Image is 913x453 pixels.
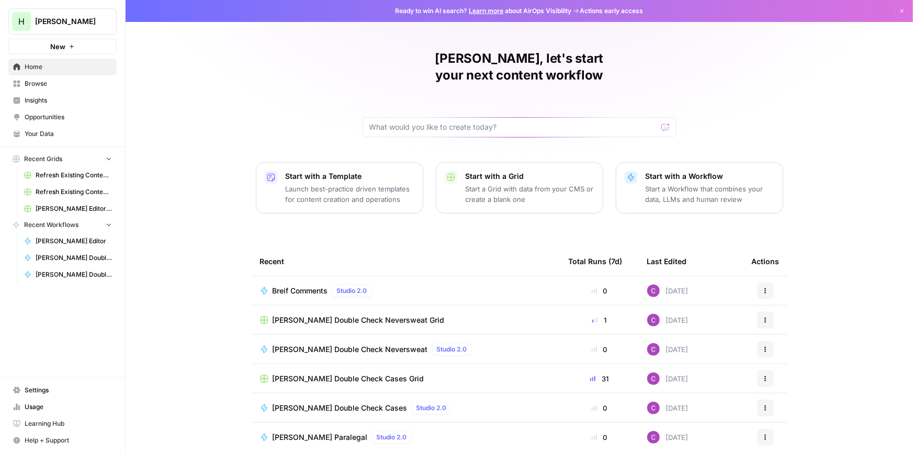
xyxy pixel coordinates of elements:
[396,6,572,16] span: Ready to win AI search? about AirOps Visibility
[25,96,112,105] span: Insights
[647,431,660,444] img: lfe6qmc50w30utgkmhcdgn0017qz
[25,129,112,139] span: Your Data
[647,285,660,297] img: lfe6qmc50w30utgkmhcdgn0017qz
[19,266,117,283] a: [PERSON_NAME] Double Check Neversweat
[273,315,445,325] span: [PERSON_NAME] Double Check Neversweat Grid
[36,236,112,246] span: [PERSON_NAME] Editor
[647,314,689,326] div: [DATE]
[24,154,62,164] span: Recent Grids
[8,109,117,126] a: Opportunities
[466,171,594,182] p: Start with a Grid
[19,250,117,266] a: [PERSON_NAME] Double Check Cases
[647,314,660,326] img: lfe6qmc50w30utgkmhcdgn0017qz
[24,220,78,230] span: Recent Workflows
[25,79,112,88] span: Browse
[569,315,630,325] div: 1
[647,247,687,276] div: Last Edited
[8,39,117,54] button: New
[569,403,630,413] div: 0
[569,344,630,355] div: 0
[273,344,428,355] span: [PERSON_NAME] Double Check Neversweat
[19,200,117,217] a: [PERSON_NAME] Editor Grid
[646,171,774,182] p: Start with a Workflow
[752,247,780,276] div: Actions
[273,286,328,296] span: Breif Comments
[469,7,504,15] a: Learn more
[8,92,117,109] a: Insights
[616,162,783,213] button: Start with a WorkflowStart a Workflow that combines your data, LLMs and human review
[25,112,112,122] span: Opportunities
[260,285,552,297] a: Breif CommentsStudio 2.0
[569,432,630,443] div: 0
[369,122,657,132] input: What would you like to create today?
[437,345,467,354] span: Studio 2.0
[50,41,65,52] span: New
[36,187,112,197] span: Refresh Existing Content (1)
[466,184,594,205] p: Start a Grid with data from your CMS or create a blank one
[36,253,112,263] span: [PERSON_NAME] Double Check Cases
[260,373,552,384] a: [PERSON_NAME] Double Check Cases Grid
[647,285,689,297] div: [DATE]
[286,171,414,182] p: Start with a Template
[19,167,117,184] a: Refresh Existing Content [DATE] Deleted AEO, doesn't work now
[260,431,552,444] a: [PERSON_NAME] ParalegalStudio 2.0
[286,184,414,205] p: Launch best-practice driven templates for content creation and operations
[273,432,368,443] span: [PERSON_NAME] Paralegal
[8,8,117,35] button: Workspace: Hasbrook
[569,247,623,276] div: Total Runs (7d)
[8,217,117,233] button: Recent Workflows
[647,343,689,356] div: [DATE]
[35,16,98,27] span: [PERSON_NAME]
[416,403,447,413] span: Studio 2.0
[8,151,117,167] button: Recent Grids
[377,433,407,442] span: Studio 2.0
[260,343,552,356] a: [PERSON_NAME] Double Check NeversweatStudio 2.0
[8,382,117,399] a: Settings
[647,402,689,414] div: [DATE]
[8,75,117,92] a: Browse
[25,436,112,445] span: Help + Support
[19,184,117,200] a: Refresh Existing Content (1)
[8,59,117,75] a: Home
[569,286,630,296] div: 0
[8,399,117,415] a: Usage
[647,431,689,444] div: [DATE]
[36,204,112,213] span: [PERSON_NAME] Editor Grid
[273,373,424,384] span: [PERSON_NAME] Double Check Cases Grid
[260,315,552,325] a: [PERSON_NAME] Double Check Neversweat Grid
[25,419,112,428] span: Learning Hub
[25,62,112,72] span: Home
[647,372,689,385] div: [DATE]
[8,126,117,142] a: Your Data
[646,184,774,205] p: Start a Workflow that combines your data, LLMs and human review
[18,15,25,28] span: H
[260,402,552,414] a: [PERSON_NAME] Double Check CasesStudio 2.0
[8,432,117,449] button: Help + Support
[647,343,660,356] img: lfe6qmc50w30utgkmhcdgn0017qz
[580,6,644,16] span: Actions early access
[337,286,367,296] span: Studio 2.0
[8,415,117,432] a: Learning Hub
[36,171,112,180] span: Refresh Existing Content [DATE] Deleted AEO, doesn't work now
[36,270,112,279] span: [PERSON_NAME] Double Check Neversweat
[647,402,660,414] img: lfe6qmc50w30utgkmhcdgn0017qz
[363,50,677,84] h1: [PERSON_NAME], let's start your next content workflow
[260,247,552,276] div: Recent
[25,402,112,412] span: Usage
[19,233,117,250] a: [PERSON_NAME] Editor
[256,162,423,213] button: Start with a TemplateLaunch best-practice driven templates for content creation and operations
[436,162,603,213] button: Start with a GridStart a Grid with data from your CMS or create a blank one
[647,372,660,385] img: lfe6qmc50w30utgkmhcdgn0017qz
[273,403,408,413] span: [PERSON_NAME] Double Check Cases
[569,373,630,384] div: 31
[25,386,112,395] span: Settings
